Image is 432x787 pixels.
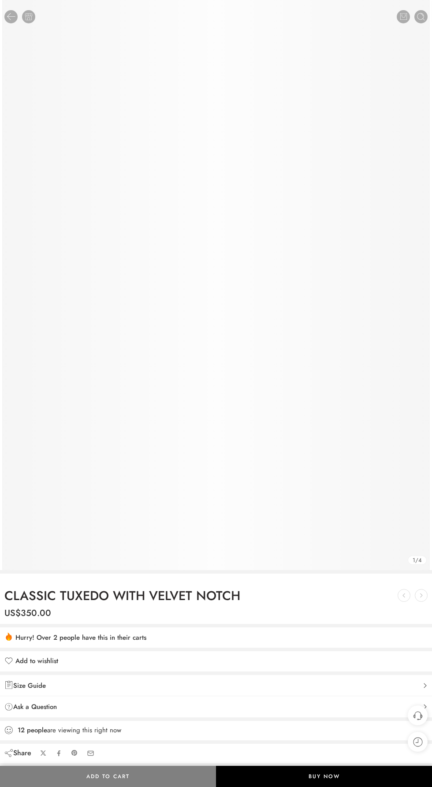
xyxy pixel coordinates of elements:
[15,656,66,666] span: Add to wishlist
[4,701,428,712] a: Ask a Question
[418,557,422,563] span: 4
[413,557,415,563] span: 1
[56,750,62,757] a: Share on Facebook
[4,589,428,603] h1: CLASSIC TUXEDO WITH VELVET NOTCH
[18,726,25,735] strong: 12
[4,10,18,23] a: Back
[87,750,94,757] a: Email to your friends
[40,750,47,757] a: Share on X
[27,726,47,735] strong: people
[4,725,428,744] div: are viewing this right now
[4,607,51,619] bdi: 350.00
[4,607,21,619] span: US$
[4,748,31,758] div: Share
[397,10,410,23] a: Cart
[4,680,428,691] a: Size Guide
[4,632,428,651] div: Hurry! Over 2 people have this in their carts
[71,750,78,757] a: Pin on Pinterest
[216,766,432,787] a: Buy Now
[4,656,66,666] a: Add to wishlist
[408,556,427,565] div: /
